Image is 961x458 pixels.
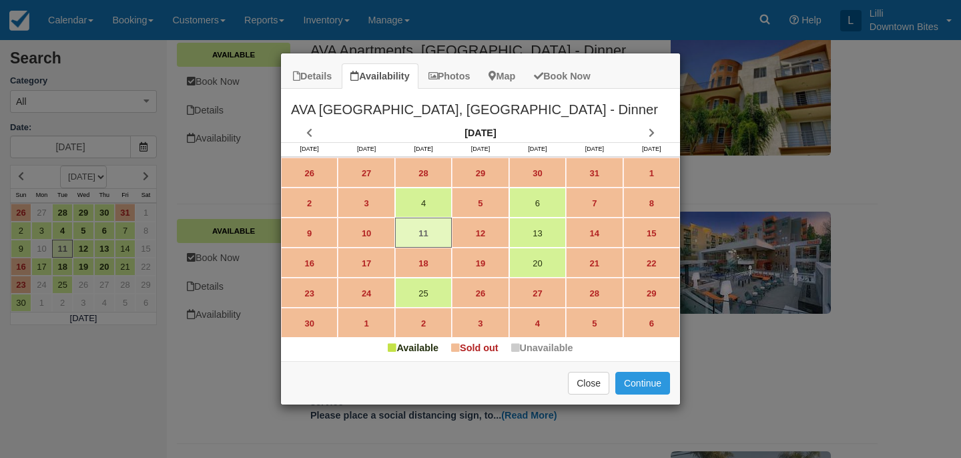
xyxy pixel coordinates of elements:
[623,158,680,188] a: 1
[281,218,338,248] a: 9
[566,188,623,218] a: 7
[338,188,394,218] a: 3
[281,308,338,338] a: 30
[623,218,680,248] a: 15
[509,308,566,338] a: 4
[281,158,338,188] a: 26
[338,308,394,338] a: 1
[452,218,509,248] a: 12
[452,308,509,338] a: 3
[338,158,394,188] a: 27
[452,158,509,188] a: 29
[525,63,599,89] a: Book Now
[395,188,452,218] a: 4
[338,218,394,248] a: 10
[511,342,573,353] span: Unavailable
[395,278,452,308] a: 25
[568,372,609,395] button: Close
[395,308,452,338] a: 2
[585,146,604,152] span: [DATE]
[452,278,509,308] a: 26
[281,248,338,278] a: 16
[281,188,338,218] a: 2
[509,188,566,218] a: 6
[642,146,661,152] span: [DATE]
[623,248,680,278] a: 22
[452,248,509,278] a: 19
[451,342,499,353] span: Sold out
[509,158,566,188] a: 30
[480,63,524,89] a: Map
[395,158,452,188] a: 28
[338,248,394,278] a: 17
[623,278,680,308] a: 29
[357,146,376,152] span: [DATE]
[509,278,566,308] a: 27
[395,218,452,248] a: 11
[281,89,680,355] div: Item Modal
[395,248,452,278] a: 18
[342,63,418,89] a: Availability
[452,188,509,218] a: 5
[566,308,623,338] a: 5
[284,63,340,89] a: Details
[471,146,490,152] span: [DATE]
[464,128,496,138] strong: [DATE]
[338,278,394,308] a: 24
[420,63,479,89] a: Photos
[623,188,680,218] a: 8
[528,146,547,152] span: [DATE]
[615,372,670,395] button: Continue
[281,278,338,308] a: 23
[566,218,623,248] a: 14
[414,146,432,152] span: [DATE]
[566,248,623,278] a: 21
[623,308,680,338] a: 6
[300,146,319,152] span: [DATE]
[281,89,680,124] h2: AVA [GEOGRAPHIC_DATA], [GEOGRAPHIC_DATA] - Dinner
[509,218,566,248] a: 13
[566,278,623,308] a: 28
[509,248,566,278] a: 20
[566,158,623,188] a: 31
[388,342,438,353] span: Available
